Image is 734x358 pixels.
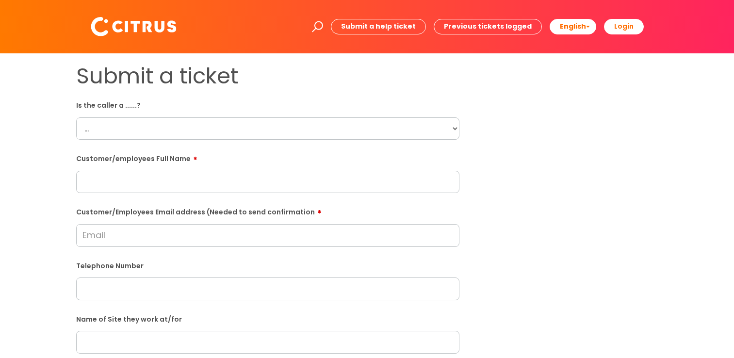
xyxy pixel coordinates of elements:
[76,313,459,324] label: Name of Site they work at/for
[614,21,634,31] b: Login
[76,99,459,110] label: Is the caller a ......?
[560,21,586,31] span: English
[604,19,644,34] a: Login
[76,205,459,216] label: Customer/Employees Email address (Needed to send confirmation
[76,151,459,163] label: Customer/employees Full Name
[76,260,459,270] label: Telephone Number
[76,224,459,246] input: Email
[76,63,459,89] h1: Submit a ticket
[331,19,426,34] a: Submit a help ticket
[434,19,542,34] a: Previous tickets logged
